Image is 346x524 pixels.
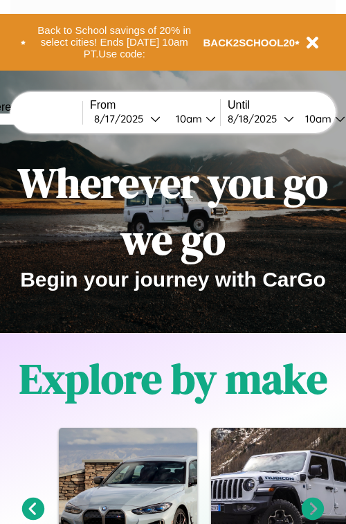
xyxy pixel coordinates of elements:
div: 10am [169,112,206,125]
button: 8/17/2025 [90,111,165,126]
div: 8 / 17 / 2025 [94,112,150,125]
div: 10am [298,112,335,125]
label: From [90,99,220,111]
div: 8 / 18 / 2025 [228,112,284,125]
h1: Explore by make [19,350,327,407]
button: 10am [165,111,220,126]
b: BACK2SCHOOL20 [203,37,295,48]
button: Back to School savings of 20% in select cities! Ends [DATE] 10am PT.Use code: [26,21,203,64]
